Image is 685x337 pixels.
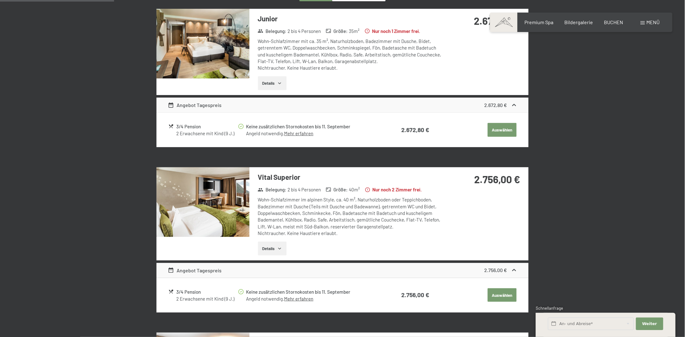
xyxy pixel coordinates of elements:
[258,76,287,90] button: Details
[284,131,313,136] a: Mehr erfahren
[156,167,249,237] img: mss_renderimg.php
[349,28,360,35] span: 35 m²
[168,101,222,109] div: Angebot Tagespreis
[488,288,517,302] button: Auswählen
[176,123,238,130] div: 3/4 Pension
[365,186,422,193] strong: Nur noch 2 Zimmer frei.
[258,38,445,71] div: Wohn-Schlafzimmer mit ca. 35 m², Naturholzboden, Badezimmer mit Dusche, Bidet, getrenntem WC, Dop...
[284,296,313,302] a: Mehr erfahren
[176,296,238,302] div: 2 Erwachsene mit Kind (9 J.)
[349,186,360,193] span: 40 m²
[474,173,520,185] strong: 2.756,00 €
[364,28,420,35] strong: Nur noch 1 Zimmer frei.
[176,288,238,296] div: 3/4 Pension
[156,263,529,278] div: Angebot Tagespreis2.756,00 €
[258,186,286,193] strong: Belegung :
[258,196,445,237] div: Wohn-Schlafzimmer im alpinen Style, ca. 40 m², Naturholzboden oder Teppichboden, Badezimmer mit D...
[258,242,287,255] button: Details
[536,306,563,311] span: Schnellanfrage
[402,126,430,133] strong: 2.672,80 €
[604,19,623,25] a: BUCHEN
[156,9,249,78] img: mss_renderimg.php
[488,123,517,137] button: Auswählen
[647,19,660,25] span: Menü
[474,15,520,27] strong: 2.672,80 €
[485,267,507,273] strong: 2.756,00 €
[258,14,445,24] h3: Junior
[246,130,377,137] div: Angeld notwendig.
[258,172,445,182] h3: Vital Superior
[246,123,377,130] div: Keine zusätzlichen Stornokosten bis 11. September
[288,28,321,35] span: 2 bis 4 Personen
[326,186,348,193] strong: Größe :
[565,19,593,25] a: Bildergalerie
[326,28,348,35] strong: Größe :
[176,130,238,137] div: 2 Erwachsene mit Kind (9 J.)
[642,321,657,327] span: Weiter
[524,19,553,25] a: Premium Spa
[258,28,286,35] strong: Belegung :
[156,98,529,113] div: Angebot Tagespreis2.672,80 €
[402,291,430,298] strong: 2.756,00 €
[168,267,222,274] div: Angebot Tagespreis
[246,296,377,302] div: Angeld notwendig.
[485,102,507,108] strong: 2.672,80 €
[636,318,663,330] button: Weiter
[246,288,377,296] div: Keine zusätzlichen Stornokosten bis 11. September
